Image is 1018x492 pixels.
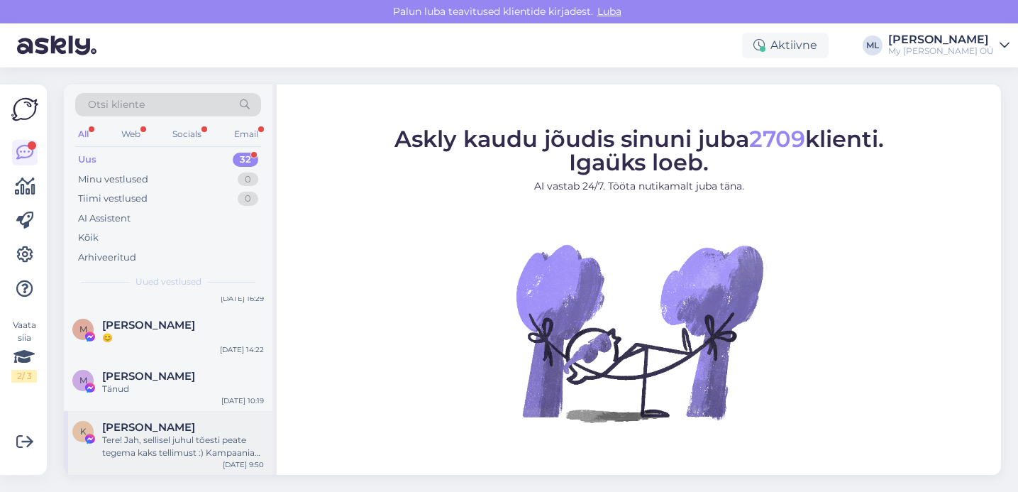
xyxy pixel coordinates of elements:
div: 2 / 3 [11,370,37,383]
div: Email [231,125,261,143]
span: Merli Schiffer [102,319,195,332]
div: [PERSON_NAME] [888,34,994,45]
img: Askly Logo [11,96,38,123]
div: Tiimi vestlused [78,192,148,206]
div: 0 [238,192,258,206]
span: Marina Ting [102,370,195,383]
div: Aktiivne [742,33,829,58]
div: Vaata siia [11,319,37,383]
span: M [79,324,87,334]
div: 32 [233,153,258,167]
div: [DATE] 10:19 [221,395,264,406]
div: 😊 [102,332,264,344]
span: Askly kaudu jõudis sinuni juba klienti. Igaüks loeb. [394,124,884,175]
div: [DATE] 16:29 [221,293,264,304]
span: Kristiina Uibopuu [102,421,195,434]
div: AI Assistent [78,212,131,226]
div: Socials [170,125,204,143]
img: No Chat active [511,204,767,460]
span: Otsi kliente [88,97,145,112]
div: [DATE] 14:22 [220,344,264,355]
div: Minu vestlused [78,173,148,187]
div: 0 [238,173,258,187]
div: Uus [78,153,96,167]
span: 2709 [749,124,805,152]
span: Luba [593,5,626,18]
span: M [79,375,87,386]
div: Arhiveeritud [78,251,136,265]
span: K [80,426,87,437]
a: [PERSON_NAME]My [PERSON_NAME] OÜ [888,34,1009,57]
p: AI vastab 24/7. Tööta nutikamalt juba täna. [394,178,884,193]
div: [DATE] 9:50 [223,459,264,470]
div: Tänud [102,383,264,395]
div: All [75,125,92,143]
div: Kõik [78,231,99,245]
div: My [PERSON_NAME] OÜ [888,45,994,57]
div: Web [118,125,143,143]
div: ML [863,35,883,55]
div: Tere! Jah, sellisel juhul tõesti peate tegema kaks tellimust :) Kampaania seadistuses ei andnud k... [102,434,264,459]
span: Uued vestlused [135,275,201,288]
